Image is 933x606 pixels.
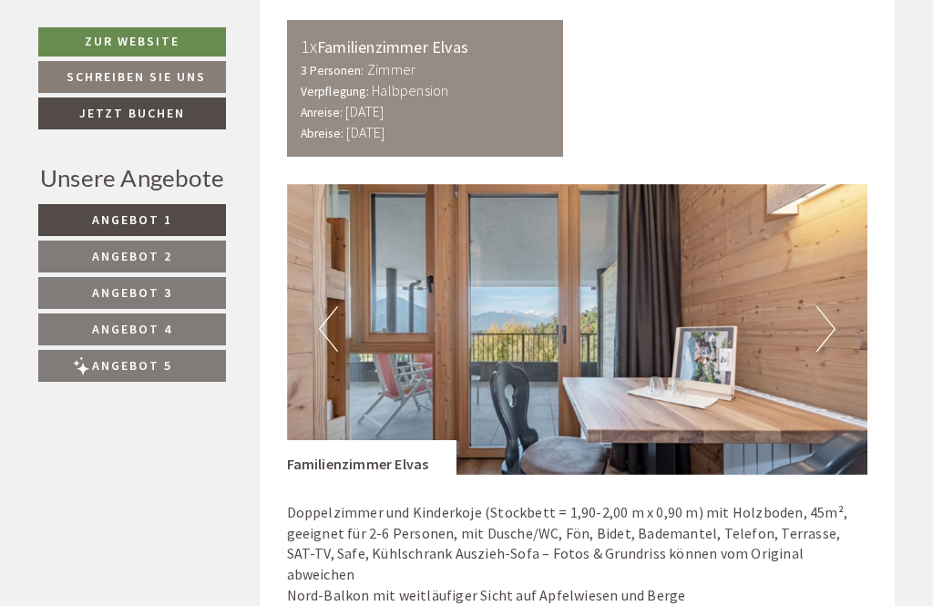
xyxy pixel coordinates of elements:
div: Familienzimmer Elvas [287,440,456,475]
span: Angebot 3 [92,284,172,301]
b: Halbpension [372,81,448,99]
span: Angebot 5 [92,357,172,374]
div: [DATE] [257,15,323,46]
span: Angebot 2 [92,248,172,264]
b: [DATE] [346,123,384,141]
small: 3 Personen: [301,63,364,78]
div: Familienzimmer Elvas [301,34,550,60]
b: 1x [301,35,317,57]
button: Next [816,306,836,352]
img: image [287,184,868,475]
span: Angebot 1 [92,211,172,228]
b: [DATE] [345,102,384,120]
span: Angebot 4 [92,321,172,337]
small: Anreise: [301,105,343,120]
button: Senden [472,480,581,512]
a: Jetzt buchen [38,98,226,129]
div: [GEOGRAPHIC_DATA] [28,54,289,68]
a: Zur Website [38,27,226,56]
a: Schreiben Sie uns [38,61,226,93]
small: Abreise: [301,126,344,141]
small: 15:21 [28,89,289,102]
div: Unsere Angebote [38,161,226,195]
button: Previous [319,306,338,352]
small: Verpflegung: [301,84,369,99]
div: Guten Tag, wie können wir Ihnen helfen? [15,50,298,106]
b: Zimmer [367,60,415,78]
